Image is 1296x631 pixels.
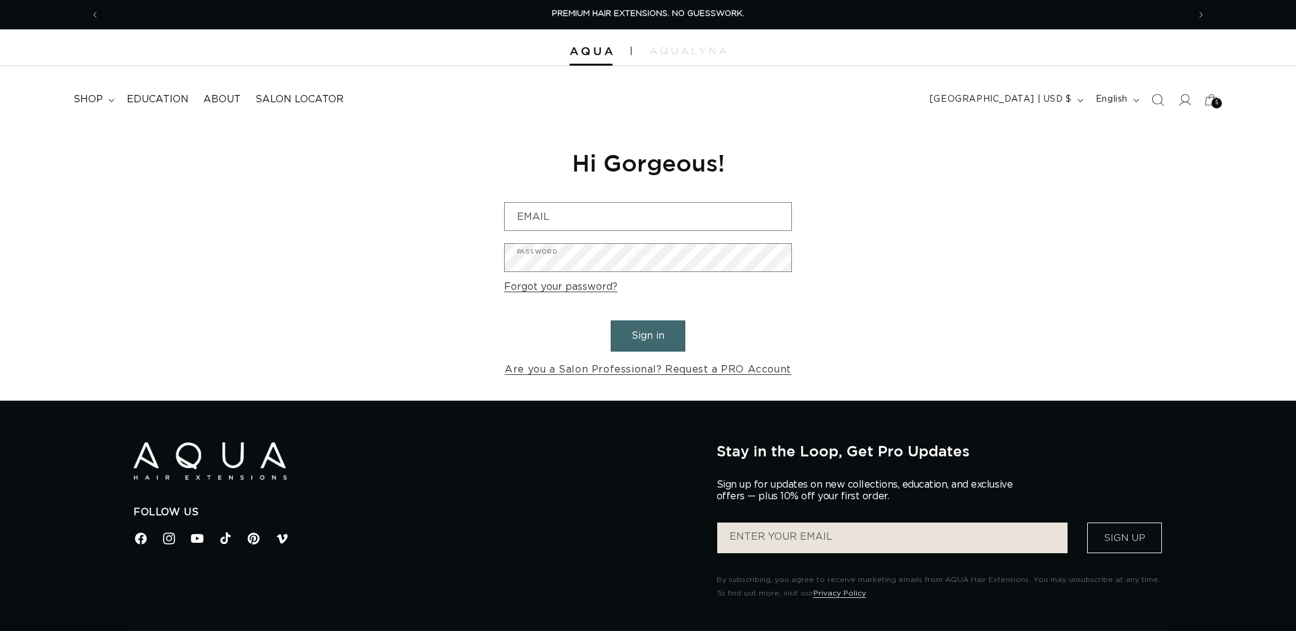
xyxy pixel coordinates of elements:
[203,93,241,106] span: About
[611,320,685,352] button: Sign in
[1144,86,1171,113] summary: Search
[134,442,287,480] img: Aqua Hair Extensions
[1087,523,1162,553] button: Sign Up
[552,10,744,18] span: PREMIUM HAIR EXTENSIONS. NO GUESSWORK.
[717,573,1162,600] p: By subscribing, you agree to receive marketing emails from AQUA Hair Extensions. You may unsubscr...
[504,148,792,178] h1: Hi Gorgeous!
[570,47,612,56] img: Aqua Hair Extensions
[717,479,1023,502] p: Sign up for updates on new collections, education, and exclusive offers — plus 10% off your first...
[813,589,866,597] a: Privacy Policy
[1188,3,1215,26] button: Next announcement
[134,506,698,519] h2: Follow Us
[248,86,351,113] a: Salon Locator
[504,278,617,296] a: Forgot your password?
[81,3,108,26] button: Previous announcement
[650,47,726,55] img: aqualyna.com
[127,93,189,106] span: Education
[1088,88,1144,111] button: English
[66,86,119,113] summary: shop
[930,93,1072,106] span: [GEOGRAPHIC_DATA] | USD $
[255,93,344,106] span: Salon Locator
[922,88,1088,111] button: [GEOGRAPHIC_DATA] | USD $
[505,203,791,230] input: Email
[505,361,791,379] a: Are you a Salon Professional? Request a PRO Account
[73,93,103,106] span: shop
[1096,93,1128,106] span: English
[119,86,196,113] a: Education
[196,86,248,113] a: About
[717,442,1162,459] h2: Stay in the Loop, Get Pro Updates
[717,523,1068,553] input: ENTER YOUR EMAIL
[1215,98,1219,108] span: 5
